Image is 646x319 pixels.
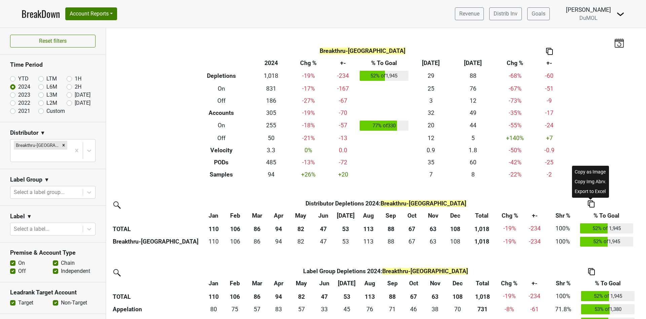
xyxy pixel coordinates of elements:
label: On [18,259,25,267]
th: Off [189,132,254,144]
td: 0 % [289,144,328,156]
td: 3 [410,95,452,107]
label: Chain [61,259,75,267]
label: [DATE] [75,91,91,99]
td: 32 [410,107,452,119]
td: 100% [547,289,580,303]
th: Apr: activate to sort column ascending [268,277,289,289]
label: L2M [46,99,57,107]
th: +-: activate to sort column ascending [522,277,547,289]
td: -21 % [289,132,328,144]
td: 35 [410,156,452,168]
span: Breakthru-[GEOGRAPHIC_DATA] [382,268,468,275]
img: Copy to clipboard [588,268,595,275]
div: 82 [290,237,311,246]
th: 108 [446,289,469,303]
td: -13 % [289,156,328,168]
td: 63 [422,235,444,249]
label: 2021 [18,107,30,115]
th: Dec: activate to sort column ascending [446,277,469,289]
th: 1,018 [469,289,497,303]
span: ▼ [40,129,45,137]
div: Remove Breakthru-FL [60,141,67,150]
th: 106 [224,222,246,235]
a: Distrib Inv [489,7,522,20]
th: May: activate to sort column ascending [289,210,313,222]
div: 731 [470,305,495,314]
label: Independent [61,267,90,275]
div: 88 [382,237,400,246]
span: ▼ [27,213,32,221]
td: +140 % [494,132,536,144]
th: 88 [381,289,403,303]
td: 29 [410,69,452,83]
td: 305 [253,107,289,119]
div: Export to Excel [573,187,608,196]
th: Appelation [111,303,203,316]
div: -61 [524,305,545,314]
td: -51 [536,83,563,95]
label: LTM [46,75,57,83]
th: PODs [189,156,254,168]
div: -234 [524,237,546,246]
th: +-: activate to sort column ascending [523,210,547,222]
div: Breakthru-[GEOGRAPHIC_DATA] [14,141,60,150]
th: Total: activate to sort column ascending [469,277,497,289]
td: 106.334 [224,235,246,249]
td: 186 [253,95,289,107]
h3: Distributor [10,129,38,136]
td: 46.501 [313,235,334,249]
div: 94 [270,237,287,246]
th: Mar: activate to sort column ascending [246,210,268,222]
th: Mar: activate to sort column ascending [246,277,268,289]
td: 69.834 [446,303,469,316]
div: Copy as Image [573,167,608,177]
th: Nov: activate to sort column ascending [424,277,446,289]
th: Aug: activate to sort column ascending [358,277,381,289]
th: 86 [246,289,268,303]
label: 1H [75,75,81,83]
td: 60 [452,156,494,168]
div: 57 [291,305,312,314]
button: Account Reports [65,7,117,20]
div: 83 [270,305,287,314]
div: 106 [226,237,244,246]
div: 80 [205,305,223,314]
td: 7 [410,168,452,181]
td: 20 [410,119,452,132]
th: Chg % [289,57,328,69]
td: -25 [536,156,563,168]
label: Custom [46,107,65,115]
th: Shr %: activate to sort column ascending [547,210,578,222]
th: 113 [358,289,381,303]
img: Copy to clipboard [588,200,595,208]
td: 88 [452,69,494,83]
div: 75 [226,305,244,314]
h3: Time Period [10,61,96,68]
label: [DATE] [75,99,91,107]
div: 63 [424,237,443,246]
th: Depletions [189,69,254,83]
td: 33.334 [314,303,335,316]
img: Dropdown Menu [616,10,624,18]
td: +20 [328,168,358,181]
td: 82.834 [268,303,289,316]
label: Off [18,267,26,275]
th: Sep: activate to sort column ascending [380,210,402,222]
h3: Label Group [10,176,42,183]
td: -67 % [494,83,536,95]
a: BreakDown [22,7,60,21]
th: 730.666 [469,303,497,316]
th: &nbsp;: activate to sort column ascending [111,210,203,222]
td: 12 [452,95,494,107]
td: -167 [328,83,358,95]
th: Oct: activate to sort column ascending [402,210,422,222]
th: 88 [380,222,402,235]
th: 1,018 [466,222,497,235]
td: 93.835 [268,235,288,249]
th: % To Goal: activate to sort column ascending [580,277,636,289]
td: 25 [410,83,452,95]
td: 71.8% [547,303,580,316]
h3: Leadrank Target Account [10,289,96,296]
td: 81.833 [289,235,313,249]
